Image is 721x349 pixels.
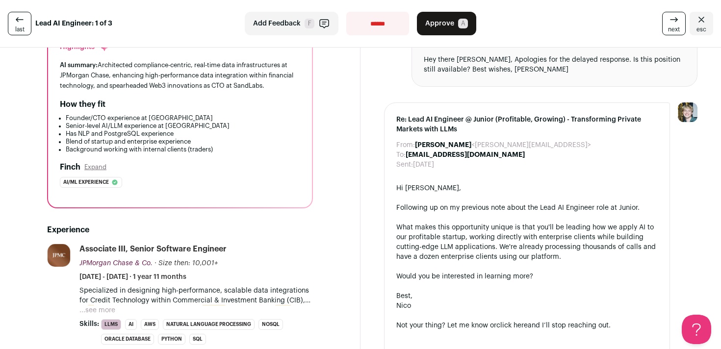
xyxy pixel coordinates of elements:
[696,25,706,33] span: esc
[79,286,313,305] p: Specialized in designing high-performance, scalable data integrations for Credit Technology withi...
[79,244,227,254] div: Associate III, Senior Software Engineer
[158,334,185,345] li: Python
[690,12,713,35] a: Close
[125,319,137,330] li: AI
[678,102,697,122] img: 6494470-medium_jpg
[63,177,109,187] span: Ai/ml experience
[396,301,658,311] div: Nico
[66,130,300,138] li: Has NLP and PostgreSQL experience
[396,115,658,134] span: Re: Lead AI Engineer @ Junior (Profitable, Growing) - Transforming Private Markets with LLMs
[682,315,711,344] iframe: Help Scout Beacon - Open
[396,183,658,193] div: Hi [PERSON_NAME],
[88,305,94,316] mark: AI
[66,122,300,130] li: Senior-level AI/LLM experience at [GEOGRAPHIC_DATA]
[396,321,658,330] div: Not your thing? Let me know or and I’ll stop reaching out.
[79,319,99,329] span: Skills:
[66,114,300,122] li: Founder/CTO experience at [GEOGRAPHIC_DATA]
[396,203,658,213] div: Following up on my previous note about the Lead AI Engineer role at Junior.
[189,334,206,345] li: SQL
[305,19,314,28] span: F
[406,151,525,158] b: [EMAIL_ADDRESS][DOMAIN_NAME]
[668,25,680,33] span: next
[425,19,454,28] span: Approve
[79,272,186,282] span: [DATE] - [DATE] · 1 year 11 months
[396,140,415,150] dt: From:
[66,138,300,146] li: Blend of startup and enterprise experience
[8,12,31,35] a: last
[415,140,591,150] dd: <[PERSON_NAME][EMAIL_ADDRESS]>
[60,62,98,68] span: AI summary:
[458,19,468,28] span: A
[275,305,291,316] mark: LLMs
[79,260,153,267] span: JPMorgan Chase & Co.
[154,260,218,267] span: · Size then: 10,001+
[496,322,528,329] a: click here
[396,272,658,281] div: Would you be interested in learning more?
[202,305,226,316] mark: Copilot
[15,25,25,33] span: last
[60,161,80,173] h2: Finch
[417,12,476,35] button: Approve A
[48,244,70,267] img: dbf1e915ae85f37df3404b4c05d486a3b29b5bae2d38654172e6aa14fae6c07c.jpg
[101,334,154,345] li: Oracle Database
[396,150,406,160] dt: To:
[163,319,255,330] li: Natural Language Processing
[245,12,338,35] button: Add Feedback F
[79,305,115,315] button: ...see more
[396,160,413,170] dt: Sent:
[66,146,300,153] li: Background working with internal clients (traders)
[258,319,283,330] li: NoSQL
[413,160,434,170] dd: [DATE]
[35,19,112,28] strong: Lead AI Engineer: 1 of 3
[253,19,301,28] span: Add Feedback
[60,99,105,110] h2: How they fit
[141,319,159,330] li: AWS
[101,319,121,330] li: LLMs
[662,12,686,35] a: next
[396,223,658,262] div: What makes this opportunity unique is that you'll be leading how we apply AI to our profitable st...
[47,224,313,236] h2: Experience
[84,163,106,171] button: Expand
[415,142,471,149] b: [PERSON_NAME]
[396,291,658,301] div: Best,
[60,60,300,91] div: Architected compliance-centric, real-time data infrastructures at JPMorgan Chase, enhancing high-...
[424,55,685,75] div: Hey there [PERSON_NAME], Apologies for the delayed response. Is this position still available? Be...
